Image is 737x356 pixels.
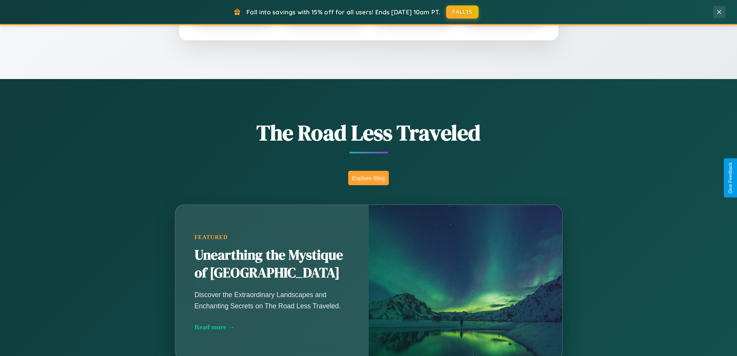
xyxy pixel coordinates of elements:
span: Fall into savings with 15% off for all users! Ends [DATE] 10am PT. [246,8,440,16]
div: Featured [195,234,349,241]
h1: The Road Less Traveled [137,118,601,148]
p: Discover the Extraordinary Landscapes and Enchanting Secrets on The Road Less Traveled. [195,289,349,311]
button: Explore Blog [348,171,389,185]
div: Give Feedback [728,162,733,194]
button: FALL15 [446,5,479,19]
div: Read more → [195,323,349,331]
h2: Unearthing the Mystique of [GEOGRAPHIC_DATA] [195,246,349,282]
